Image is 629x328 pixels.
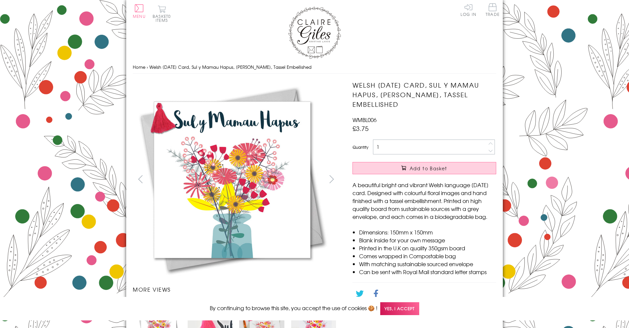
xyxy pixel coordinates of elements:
span: £3.75 [352,124,369,133]
img: Welsh Mother's Day Card, Sul y Mamau Hapus, Bouquet, Tassel Embellished [133,80,331,279]
li: Dimensions: 150mm x 150mm [359,228,496,236]
h3: More views [133,285,339,293]
label: Quantity [352,144,368,150]
p: A beautiful bright and vibrant Welsh language [DATE] card. Designed with colourful floral images ... [352,181,496,221]
span: Trade [486,3,499,16]
span: WMBL006 [352,116,377,124]
button: prev [133,172,148,186]
h1: Welsh [DATE] Card, Sul y Mamau Hapus, [PERSON_NAME], Tassel Embellished [352,80,496,109]
button: next [324,172,339,186]
button: Basket0 items [153,5,171,22]
a: Trade [486,3,499,18]
span: Menu [133,13,146,19]
img: Welsh Mother's Day Card, Sul y Mamau Hapus, Bouquet, Tassel Embellished [339,80,537,279]
span: › [147,64,148,70]
a: Home [133,64,145,70]
li: Blank inside for your own message [359,236,496,244]
img: Claire Giles Greetings Cards [288,7,341,59]
a: Log In [461,3,476,16]
nav: breadcrumbs [133,61,496,74]
button: Add to Basket [352,162,496,174]
button: Menu [133,4,146,18]
li: With matching sustainable sourced envelope [359,260,496,268]
li: Comes wrapped in Compostable bag [359,252,496,260]
span: Yes, I accept [380,302,419,315]
li: Printed in the U.K on quality 350gsm board [359,244,496,252]
li: Can be sent with Royal Mail standard letter stamps [359,268,496,276]
span: 0 items [156,13,171,23]
span: Welsh [DATE] Card, Sul y Mamau Hapus, [PERSON_NAME], Tassel Embellished [149,64,312,70]
span: Add to Basket [410,165,447,172]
